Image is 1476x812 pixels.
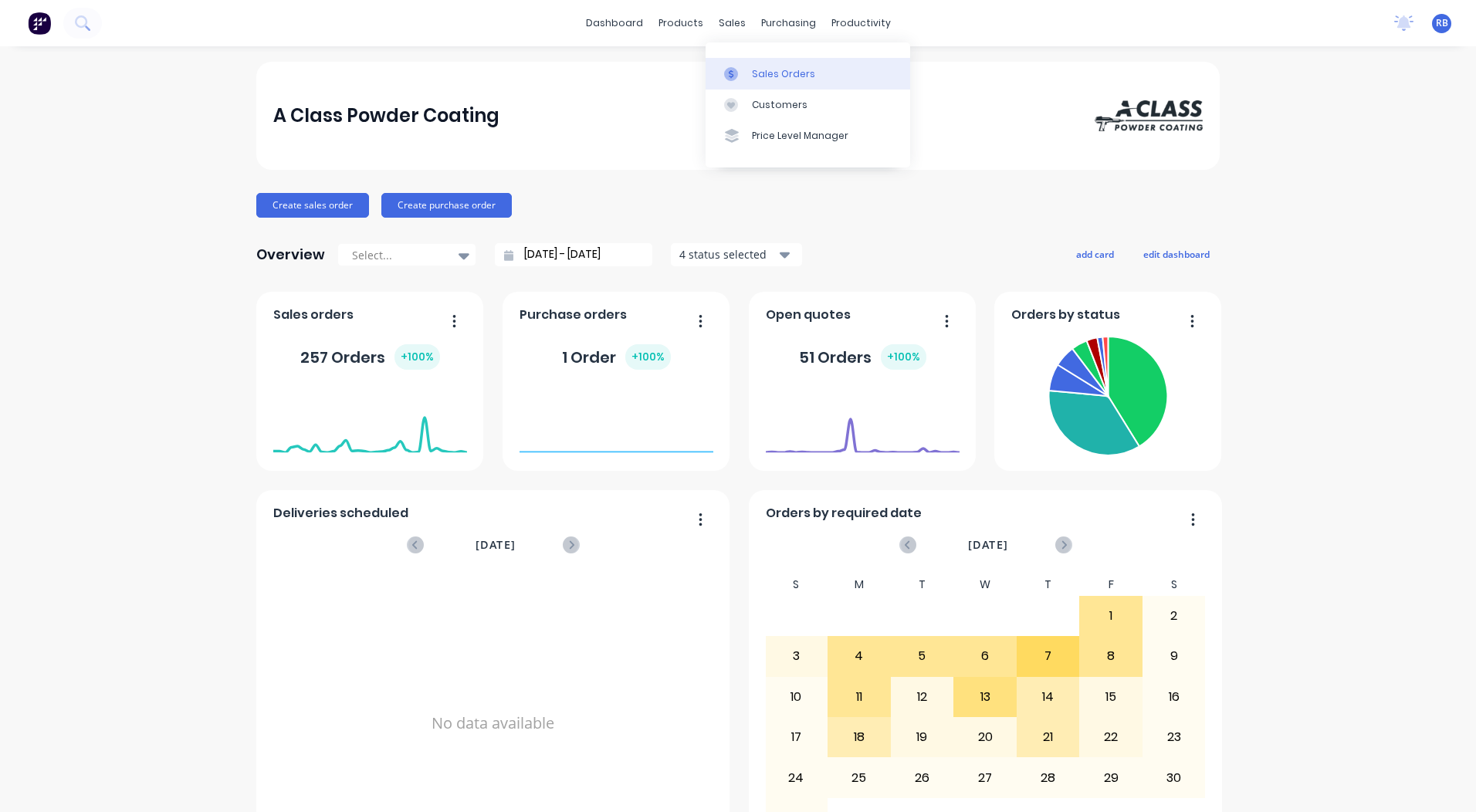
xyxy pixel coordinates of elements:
div: 12 [892,678,953,716]
div: 3 [766,637,828,675]
div: 13 [954,678,1016,716]
div: 19 [892,718,953,756]
div: 4 status selected [679,246,777,262]
img: A Class Powder Coating [1095,100,1203,131]
div: sales [711,12,753,35]
div: 6 [954,637,1016,675]
div: 22 [1080,718,1142,756]
div: S [1143,573,1206,596]
span: Open quotes [766,306,851,324]
button: Create sales order [256,193,369,218]
div: 1 [1080,597,1142,635]
div: 24 [766,758,828,797]
button: edit dashboard [1133,244,1220,264]
a: Sales Orders [706,58,910,89]
div: A Class Powder Coating [273,100,499,131]
div: M [828,573,891,596]
div: productivity [824,12,899,35]
span: [DATE] [968,536,1008,553]
div: 10 [766,678,828,716]
div: 51 Orders [799,344,926,370]
div: 9 [1143,637,1205,675]
button: Create purchase order [381,193,512,218]
div: Sales Orders [752,67,815,81]
div: 15 [1080,678,1142,716]
div: + 100 % [625,344,671,370]
a: Customers [706,90,910,120]
div: 18 [828,718,890,756]
div: 26 [892,758,953,797]
div: 20 [954,718,1016,756]
span: [DATE] [476,536,516,553]
div: 30 [1143,758,1205,797]
div: purchasing [753,12,824,35]
span: Purchase orders [520,306,627,324]
div: 17 [766,718,828,756]
button: add card [1066,244,1124,264]
div: W [953,573,1017,596]
div: 7 [1017,637,1079,675]
div: 29 [1080,758,1142,797]
div: 8 [1080,637,1142,675]
div: 2 [1143,597,1205,635]
img: Factory [28,12,51,35]
div: 4 [828,637,890,675]
div: 28 [1017,758,1079,797]
div: products [651,12,711,35]
div: 16 [1143,678,1205,716]
div: + 100 % [394,344,440,370]
span: Deliveries scheduled [273,504,408,523]
div: F [1079,573,1143,596]
div: T [1017,573,1080,596]
div: + 100 % [881,344,926,370]
div: Price Level Manager [752,129,848,143]
div: Overview [256,239,325,270]
div: 14 [1017,678,1079,716]
span: RB [1436,16,1448,30]
div: 25 [828,758,890,797]
div: S [765,573,828,596]
div: 11 [828,678,890,716]
div: 5 [892,637,953,675]
button: 4 status selected [671,243,802,266]
span: Orders by status [1011,306,1120,324]
span: Sales orders [273,306,354,324]
a: dashboard [578,12,651,35]
div: T [891,573,954,596]
a: Price Level Manager [706,120,910,151]
div: 1 Order [562,344,671,370]
div: 23 [1143,718,1205,756]
div: Customers [752,98,807,112]
div: 27 [954,758,1016,797]
div: 257 Orders [300,344,440,370]
div: 21 [1017,718,1079,756]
